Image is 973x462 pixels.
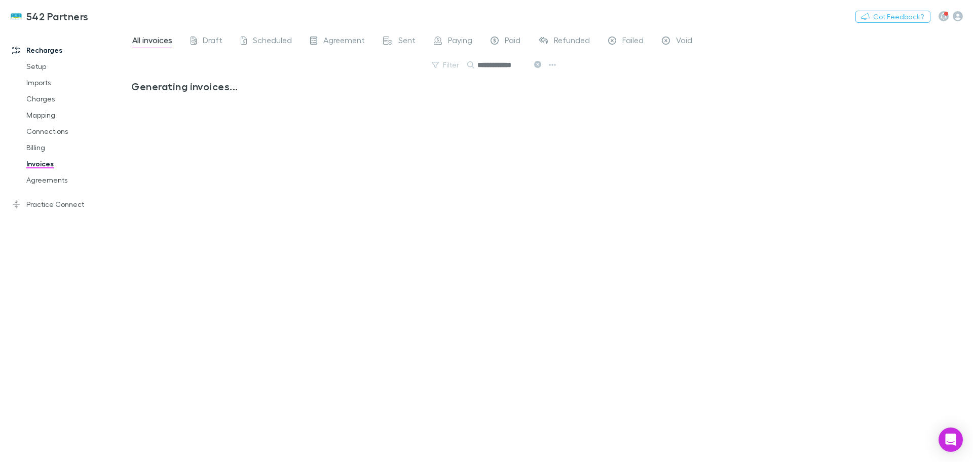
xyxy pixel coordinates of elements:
[427,59,465,71] button: Filter
[131,80,551,92] h3: Generating invoices...
[253,35,292,48] span: Scheduled
[4,4,95,28] a: 542 Partners
[323,35,365,48] span: Agreement
[132,35,172,48] span: All invoices
[203,35,222,48] span: Draft
[448,35,472,48] span: Paying
[16,107,137,123] a: Mapping
[16,139,137,156] a: Billing
[10,10,22,22] img: 542 Partners's Logo
[398,35,416,48] span: Sent
[16,172,137,188] a: Agreements
[939,428,963,452] div: Open Intercom Messenger
[16,91,137,107] a: Charges
[622,35,644,48] span: Failed
[505,35,520,48] span: Paid
[16,58,137,75] a: Setup
[554,35,590,48] span: Refunded
[676,35,692,48] span: Void
[2,196,137,212] a: Practice Connect
[855,11,930,23] button: Got Feedback?
[16,123,137,139] a: Connections
[16,75,137,91] a: Imports
[16,156,137,172] a: Invoices
[26,10,89,22] h3: 542 Partners
[2,42,137,58] a: Recharges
